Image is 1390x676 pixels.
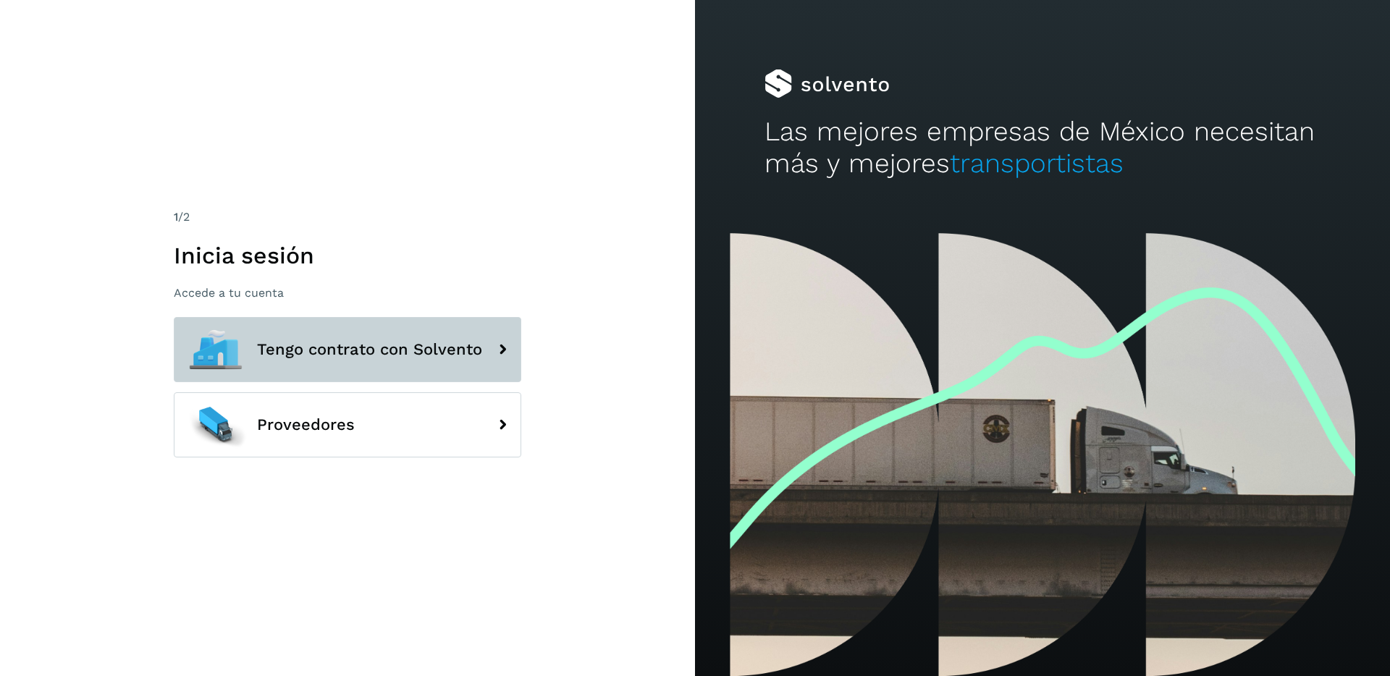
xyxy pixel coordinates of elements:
h1: Inicia sesión [174,242,521,269]
span: 1 [174,210,178,224]
div: /2 [174,208,521,226]
span: transportistas [950,148,1124,179]
p: Accede a tu cuenta [174,286,521,300]
h2: Las mejores empresas de México necesitan más y mejores [764,116,1320,180]
span: Proveedores [257,416,355,434]
span: Tengo contrato con Solvento [257,341,482,358]
button: Proveedores [174,392,521,457]
button: Tengo contrato con Solvento [174,317,521,382]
